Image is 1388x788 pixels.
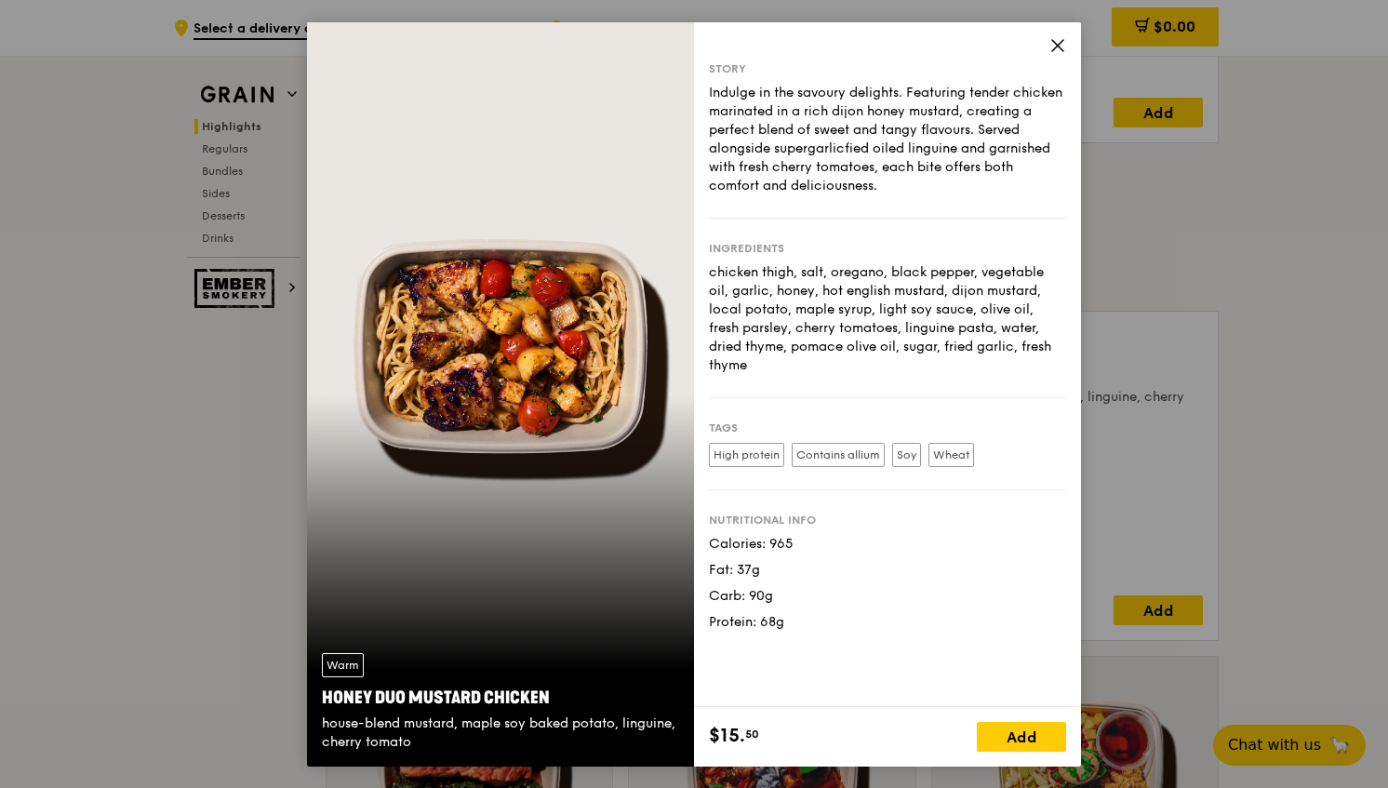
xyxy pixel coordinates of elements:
[709,443,784,467] label: High protein
[977,722,1066,752] div: Add
[709,535,1066,554] div: Calories: 965
[709,61,1066,76] div: Story
[709,587,1066,606] div: Carb: 90g
[928,443,974,467] label: Wheat
[709,241,1066,256] div: Ingredients
[709,722,745,750] span: $15.
[709,561,1066,580] div: Fat: 37g
[322,685,679,711] div: Honey Duo Mustard Chicken
[709,421,1066,435] div: Tags
[322,715,679,752] div: house-blend mustard, maple soy baked potato, linguine, cherry tomato
[792,443,885,467] label: Contains allium
[709,263,1066,375] div: chicken thigh, salt, oregano, black pepper, vegetable oil, garlic, honey, hot english mustard, di...
[709,513,1066,528] div: Nutritional info
[709,84,1066,195] div: Indulge in the savoury delights. Featuring tender chicken marinated in a rich dijon honey mustard...
[745,727,759,741] span: 50
[709,613,1066,632] div: Protein: 68g
[322,653,364,677] div: Warm
[892,443,921,467] label: Soy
